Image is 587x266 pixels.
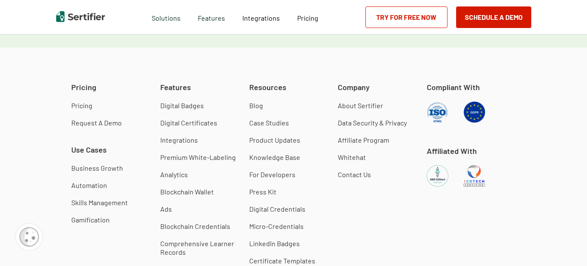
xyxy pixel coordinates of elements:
a: Press Kit [249,188,276,196]
a: Business Growth [71,164,123,172]
a: Data Security & Privacy [338,119,407,127]
a: Pricing [71,101,92,110]
a: Digital Badges [160,101,204,110]
button: Schedule a Demo [456,6,531,28]
a: Certificate Templates [249,257,315,265]
span: Features [198,12,225,22]
a: Pricing [297,12,318,22]
a: For Developers [249,170,295,179]
a: Request A Demo [71,119,122,127]
span: Solutions [152,12,181,22]
a: Integrations [160,136,198,144]
a: About Sertifier [338,101,383,110]
a: Try for Free Now [365,6,447,28]
a: Analytics [160,170,188,179]
a: LinkedIn Badges [249,239,300,248]
a: Skills Management [71,198,128,207]
a: Digital Credentials [249,205,305,213]
a: Whitehat [338,153,366,162]
a: Comprehensive Learner Records [160,239,249,257]
a: Blockchain Credentials [160,222,230,231]
a: Knowledge Base [249,153,300,162]
span: Features [160,82,191,93]
a: Blog [249,101,263,110]
a: Product Updates [249,136,300,144]
a: Integrations [242,12,280,22]
span: Use Cases [71,144,107,155]
a: Automation [71,181,107,190]
a: Ads [160,205,172,213]
iframe: Chat Widget [393,14,587,266]
a: Micro-Credentials [249,222,304,231]
a: Affiliate Program [338,136,389,144]
span: Company [338,82,370,93]
a: Case Studies [249,119,289,127]
a: Gamification [71,216,110,224]
a: Digital Certificates [160,119,217,127]
span: Resources [249,82,286,93]
img: Sertifier | Digital Credentialing Platform [56,11,105,22]
a: Premium White-Labeling [160,153,236,162]
span: Pricing [71,82,96,93]
img: Cookie Popup Icon [19,227,39,247]
a: Blockchain Wallet [160,188,214,196]
span: Pricing [297,14,318,22]
a: Contact Us [338,170,371,179]
span: Integrations [242,14,280,22]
